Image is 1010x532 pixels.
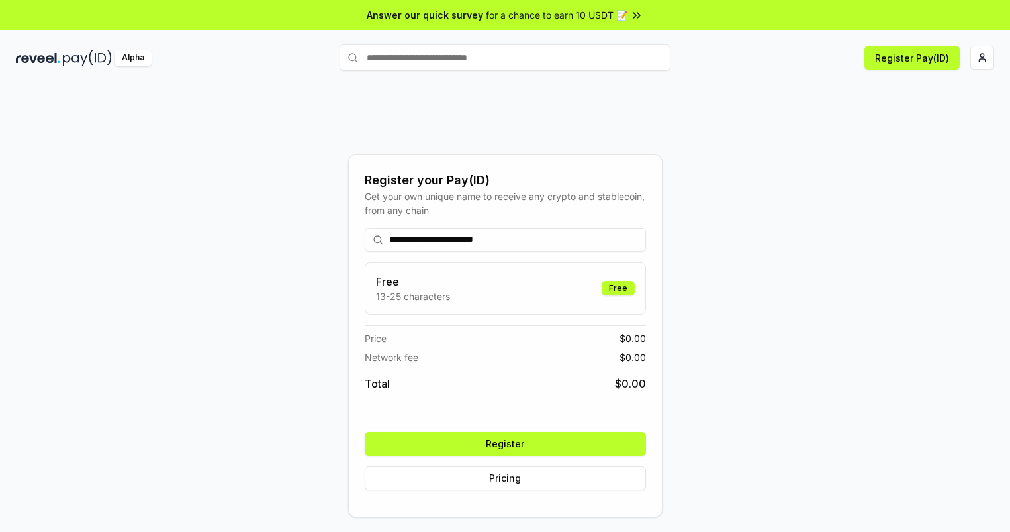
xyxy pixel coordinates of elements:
[367,8,483,22] span: Answer our quick survey
[486,8,627,22] span: for a chance to earn 10 USDT 📝
[620,350,646,364] span: $ 0.00
[365,376,390,392] span: Total
[365,350,418,364] span: Network fee
[365,171,646,189] div: Register your Pay(ID)
[16,50,60,66] img: reveel_dark
[365,466,646,490] button: Pricing
[365,331,387,345] span: Price
[365,189,646,217] div: Get your own unique name to receive any crypto and stablecoin, from any chain
[115,50,152,66] div: Alpha
[615,376,646,392] span: $ 0.00
[376,274,450,290] h3: Free
[620,331,646,345] span: $ 0.00
[602,281,635,295] div: Free
[365,432,646,456] button: Register
[376,290,450,303] p: 13-25 characters
[63,50,112,66] img: pay_id
[864,46,960,70] button: Register Pay(ID)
